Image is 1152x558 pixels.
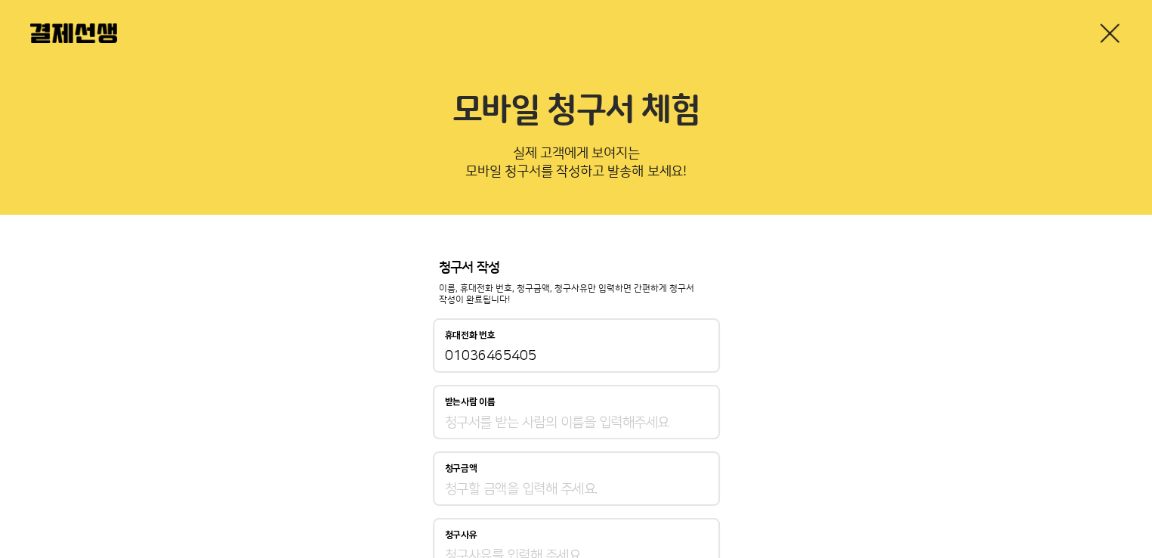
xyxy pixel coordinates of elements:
p: 청구금액 [445,463,477,474]
p: 청구서 작성 [439,260,714,277]
h2: 모바일 청구서 체험 [30,91,1122,132]
p: 청구사유 [445,530,477,541]
img: 결제선생 [30,23,117,43]
input: 받는사람 이름 [445,414,708,432]
input: 청구금액 [445,480,708,498]
p: 이름, 휴대전화 번호, 청구금액, 청구사유만 입력하면 간편하게 청구서 작성이 완료됩니다! [439,283,714,307]
input: 휴대전화 번호 [445,347,708,365]
p: 실제 고객에게 보여지는 모바일 청구서를 작성하고 발송해 보세요! [30,141,1122,191]
p: 휴대전화 번호 [445,330,496,341]
p: 받는사람 이름 [445,397,496,408]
